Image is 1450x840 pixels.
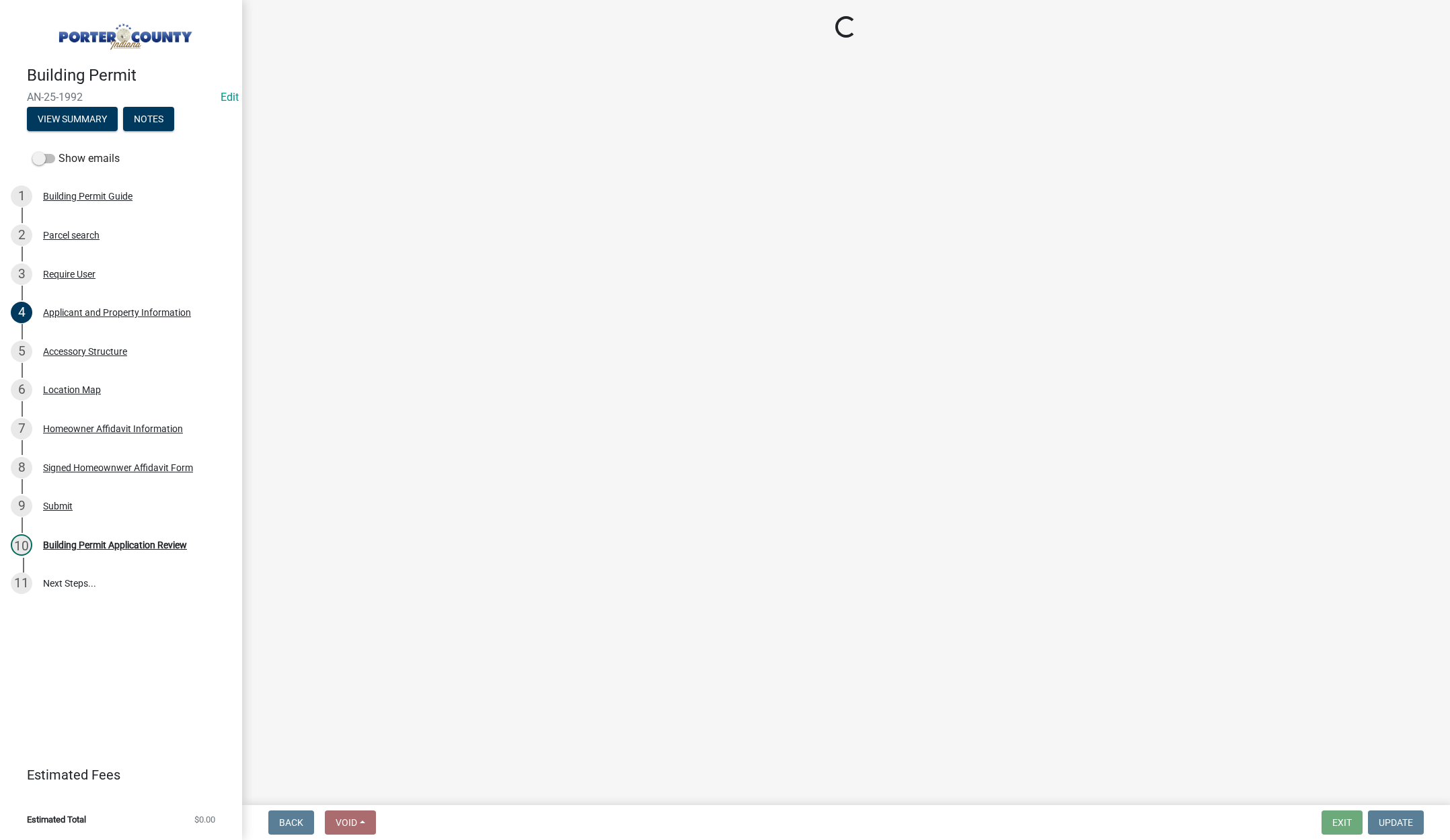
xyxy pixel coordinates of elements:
div: 6 [11,379,32,401]
div: 5 [11,341,32,362]
div: Require User [43,269,96,279]
wm-modal-confirm: Notes [123,114,174,125]
div: Submit [43,501,73,511]
span: Estimated Total [27,815,86,824]
span: $0.00 [194,815,215,824]
span: Update [1379,817,1413,828]
wm-modal-confirm: Edit Application Number [221,91,239,103]
div: 11 [11,573,32,594]
label: Show emails [32,151,120,167]
div: 10 [11,534,32,556]
img: Porter County, Indiana [27,14,221,52]
div: 7 [11,418,32,439]
button: View Summary [27,107,118,131]
a: Estimated Fees [11,761,221,788]
div: 4 [11,302,32,323]
div: Accessory Structure [43,347,127,356]
div: 8 [11,457,32,478]
wm-modal-confirm: Summary [27,114,118,125]
span: AN-25-1992 [27,91,215,103]
button: Exit [1322,810,1363,835]
span: Back [279,817,303,828]
div: Building Permit Application Review [43,540,187,550]
div: Homeowner Affidavit Information [43,424,183,433]
h4: Building Permit [27,66,231,85]
a: Edit [221,91,239,103]
div: 2 [11,224,32,246]
div: 9 [11,495,32,517]
button: Update [1368,810,1424,835]
button: Void [325,810,376,835]
button: Notes [123,107,174,131]
div: Building Permit Guide [43,192,132,201]
div: 1 [11,185,32,207]
div: Parcel search [43,230,100,240]
div: Applicant and Property Information [43,308,191,317]
div: 3 [11,263,32,285]
span: Void [336,817,357,828]
div: Signed Homeownwer Affidavit Form [43,463,193,472]
div: Location Map [43,385,101,394]
button: Back [268,810,314,835]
